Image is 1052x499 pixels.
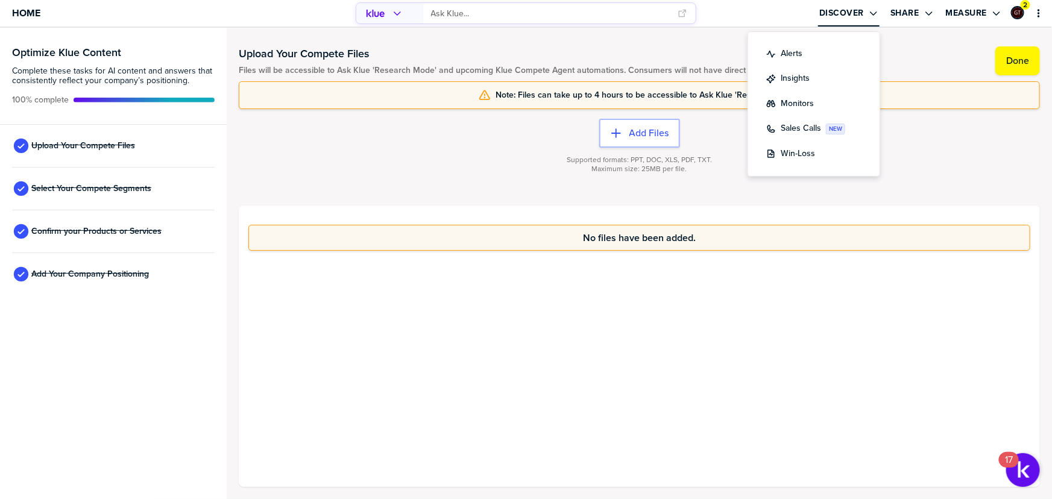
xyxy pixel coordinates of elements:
[1011,6,1024,19] div: Graham Tutti
[12,47,215,58] h3: Optimize Klue Content
[496,90,800,100] span: Note: Files can take up to 4 hours to be accessible to Ask Klue 'Research Mode'.
[431,4,671,24] input: Ask Klue...
[781,98,814,110] label: Monitors
[946,8,987,19] label: Measure
[781,148,815,160] label: Win-Loss
[890,8,919,19] label: Share
[583,233,696,243] span: No files have been added.
[1006,55,1029,67] label: Done
[829,124,842,134] span: NEW
[31,227,162,236] span: Confirm your Products or Services
[239,66,776,75] span: Files will be accessible to Ask Klue 'Research Mode' and upcoming Klue Compete Agent automations....
[758,42,870,166] ul: Discover
[629,127,669,139] label: Add Files
[1024,1,1028,10] span: 2
[1005,460,1013,475] div: 17
[239,46,776,61] h1: Upload Your Compete Files
[781,48,802,60] label: Alerts
[758,116,870,141] button: discover:call-insights
[567,155,712,165] span: Supported formats: PPT, DOC, XLS, PDF, TXT.
[758,92,870,116] button: discover:monitors
[31,269,149,279] span: Add Your Company Positioning
[12,66,215,86] span: Complete these tasks for AI content and answers that consistently reflect your company’s position...
[592,165,687,174] span: Maximum size: 25MB per file.
[758,42,870,66] button: discover:alerts
[758,66,870,91] button: discover:insights
[781,122,821,135] label: Sales Calls
[1006,453,1040,487] button: Open Resource Center, 17 new notifications
[12,95,69,105] span: Active
[31,141,135,151] span: Upload Your Compete Files
[758,142,870,166] button: discover:win-loss
[1010,5,1025,20] a: Edit Profile
[819,8,864,19] label: Discover
[12,8,40,18] span: Home
[1012,7,1023,18] img: ee1355cada6433fc92aa15fbfe4afd43-sml.png
[781,72,810,85] label: Insights
[31,184,151,193] span: Select Your Compete Segments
